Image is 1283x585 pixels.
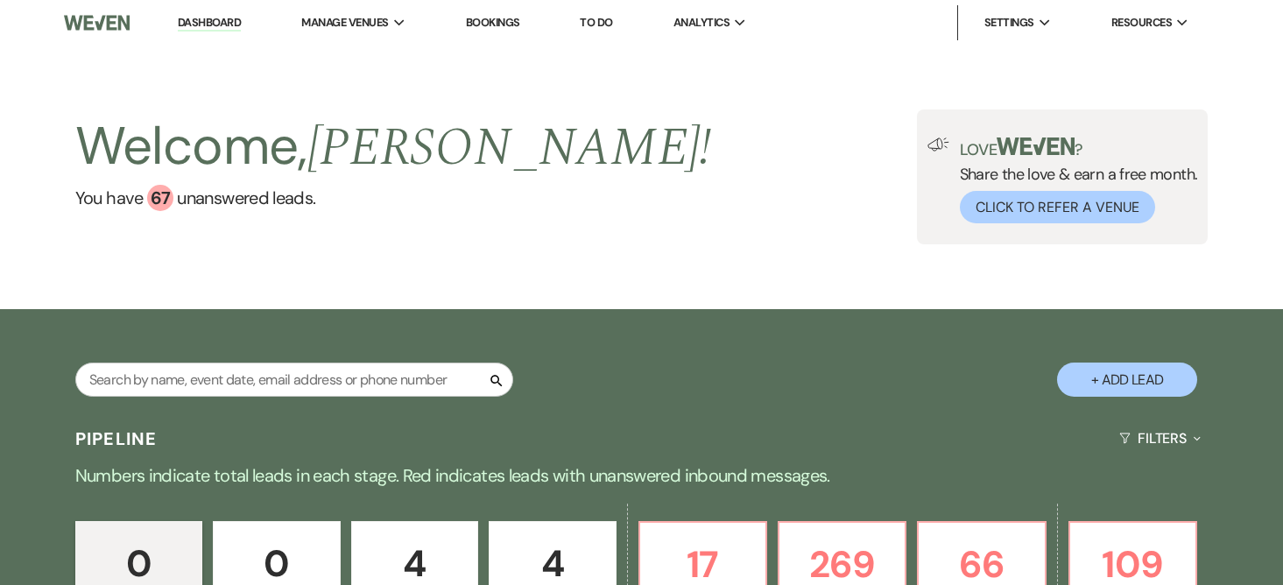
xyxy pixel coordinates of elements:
img: Weven Logo [64,4,130,41]
p: Love ? [960,137,1198,158]
h2: Welcome, [75,109,712,185]
a: Bookings [466,15,520,30]
a: You have 67 unanswered leads. [75,185,712,211]
input: Search by name, event date, email address or phone number [75,363,513,397]
img: weven-logo-green.svg [997,137,1075,155]
button: Filters [1112,415,1208,462]
a: Dashboard [178,15,241,32]
button: + Add Lead [1057,363,1197,397]
span: Resources [1111,14,1172,32]
h3: Pipeline [75,426,158,451]
span: Analytics [673,14,730,32]
div: 67 [147,185,173,211]
span: Manage Venues [301,14,388,32]
img: loud-speaker-illustration.svg [927,137,949,152]
div: Share the love & earn a free month. [949,137,1198,223]
span: [PERSON_NAME] ! [307,108,712,188]
span: Settings [984,14,1034,32]
a: To Do [580,15,612,30]
p: Numbers indicate total leads in each stage. Red indicates leads with unanswered inbound messages. [11,462,1272,490]
button: Click to Refer a Venue [960,191,1155,223]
